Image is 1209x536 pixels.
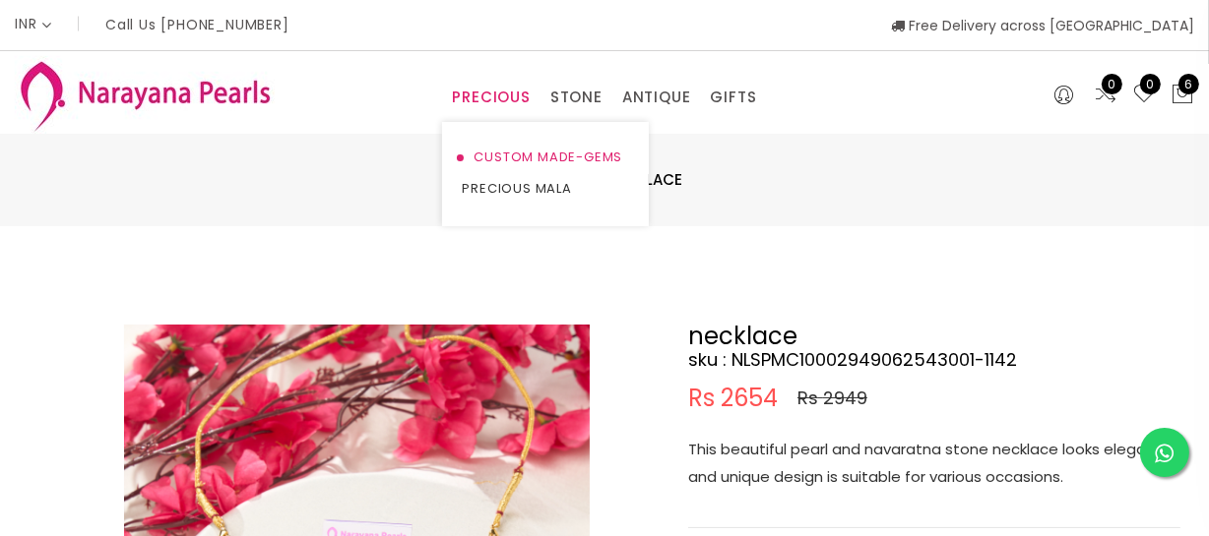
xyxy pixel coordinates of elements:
span: 0 [1102,74,1122,94]
button: 6 [1171,83,1194,108]
p: This beautiful pearl and navaratna stone necklace looks elegant and unique design is suitable for... [688,436,1180,491]
h4: sku : NLSPMC10002949062543001-1142 [688,348,1180,372]
a: STONE [550,83,603,112]
h2: necklace [688,325,1180,348]
a: GIFTS [710,83,756,112]
span: Free Delivery across [GEOGRAPHIC_DATA] [891,16,1194,35]
span: 6 [1178,74,1199,94]
span: Rs 2654 [688,387,778,410]
a: ANTIQUE [622,83,691,112]
a: 0 [1132,83,1156,108]
span: Rs 2949 [797,387,867,410]
a: CUSTOM MADE-GEMS [462,142,629,173]
p: Call Us [PHONE_NUMBER] [105,18,289,31]
a: PRECIOUS MALA [462,173,629,205]
span: 0 [1140,74,1161,94]
a: 0 [1094,83,1117,108]
a: PRECIOUS [452,83,530,112]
